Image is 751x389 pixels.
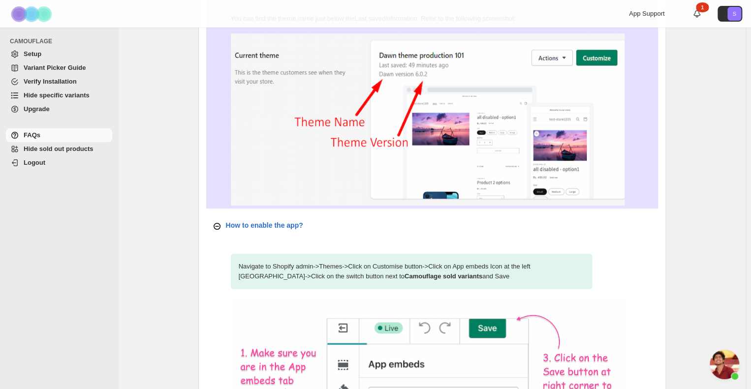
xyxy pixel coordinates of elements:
a: Upgrade [6,102,112,116]
a: Verify Installation [6,75,112,89]
p: How to enable the app? [226,220,303,230]
a: Logout [6,156,112,170]
span: Logout [24,159,45,166]
strong: Camouflage sold variants [405,272,482,280]
span: CAMOUFLAGE [10,37,113,45]
a: Chat öffnen [710,350,739,379]
span: Upgrade [24,105,50,113]
span: App Support [629,10,664,17]
a: Setup [6,47,112,61]
div: 1 [696,2,709,12]
a: Variant Picker Guide [6,61,112,75]
span: FAQs [24,131,40,139]
a: 1 [692,9,702,19]
p: Navigate to Shopify admin -> Themes -> Click on Customise button -> Click on App embeds Icon at t... [231,254,592,289]
button: How to enable the app? [206,216,658,234]
span: Hide sold out products [24,145,94,152]
span: Hide specific variants [24,91,90,99]
button: Avatar with initials S [718,6,742,22]
span: Avatar with initials S [727,7,741,21]
span: Setup [24,50,41,58]
span: Verify Installation [24,78,77,85]
img: Camouflage [8,0,57,28]
text: S [732,11,736,17]
a: Hide sold out products [6,142,112,156]
span: Variant Picker Guide [24,64,86,71]
a: FAQs [6,128,112,142]
a: Hide specific variants [6,89,112,102]
img: find-theme-name [231,33,625,206]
